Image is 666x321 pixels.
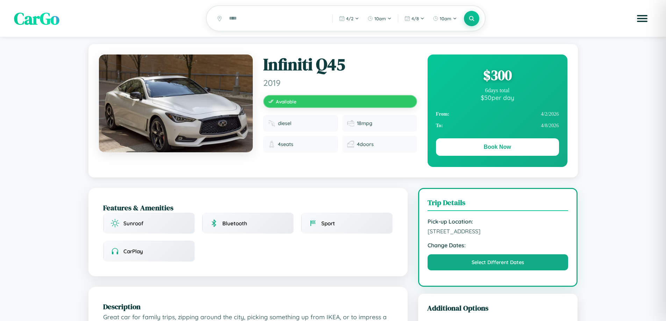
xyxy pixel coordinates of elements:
img: Seats [268,141,275,148]
strong: From: [436,111,450,117]
span: 10am [374,16,386,21]
button: 4/2 [336,13,363,24]
span: Available [276,99,296,104]
button: 10am [429,13,460,24]
span: 4 / 2 [346,16,353,21]
button: 4/8 [401,13,428,24]
h3: Trip Details [428,197,568,211]
h2: Description [103,301,393,312]
span: CarPlay [123,248,143,255]
span: 10am [440,16,451,21]
span: diesel [278,120,292,126]
span: Bluetooth [222,220,247,227]
span: 4 doors [357,141,374,147]
div: 4 / 2 / 2026 [436,108,559,120]
div: $ 300 [436,66,559,85]
img: Fuel efficiency [347,120,354,127]
span: 4 / 8 [411,16,419,21]
h2: Features & Amenities [103,203,393,213]
span: Sport [321,220,335,227]
button: Open menu [632,9,652,28]
span: [STREET_ADDRESS] [428,228,568,235]
div: $ 50 per day [436,94,559,101]
span: 2019 [263,78,417,88]
img: Doors [347,141,354,148]
button: 10am [364,13,395,24]
div: 6 days total [436,87,559,94]
img: Fuel type [268,120,275,127]
button: Book Now [436,138,559,156]
strong: To: [436,123,443,129]
img: Infiniti Q45 2019 [99,54,253,152]
span: Sunroof [123,220,143,227]
span: 18 mpg [357,120,372,126]
h1: Infiniti Q45 [263,54,417,75]
strong: Pick-up Location: [428,218,568,225]
span: CarGo [14,7,59,30]
strong: Change Dates: [428,242,568,249]
span: 4 seats [278,141,293,147]
button: Select Different Dates [428,254,568,270]
h3: Additional Options [427,303,569,313]
div: 4 / 8 / 2026 [436,120,559,131]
